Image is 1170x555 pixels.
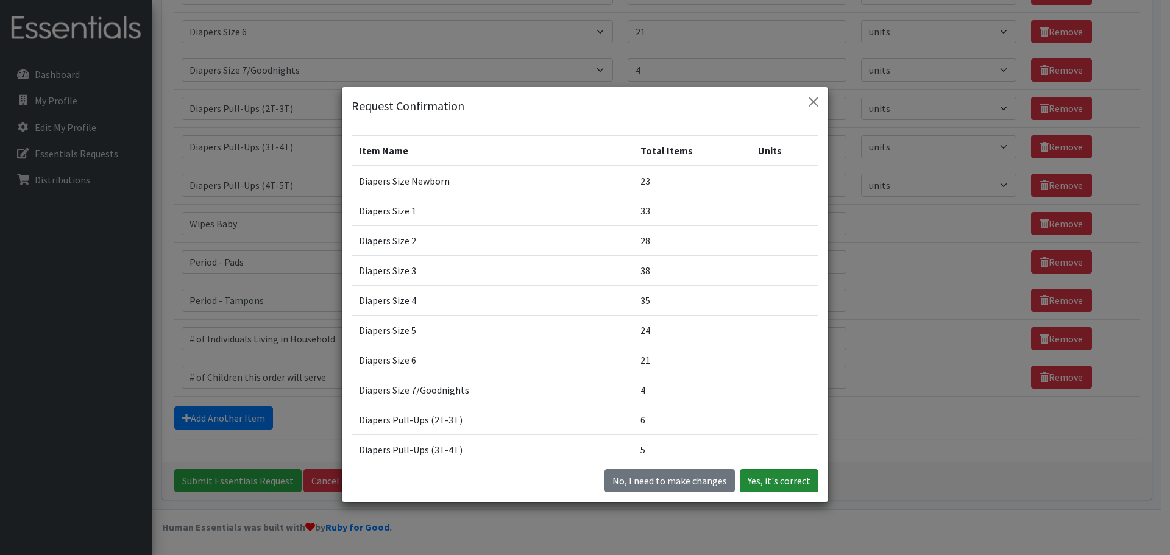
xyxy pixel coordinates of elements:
td: Diapers Size 4 [352,286,633,316]
td: Diapers Pull-Ups (3T-4T) [352,435,633,465]
td: 5 [633,435,751,465]
th: Units [751,136,818,166]
td: Diapers Size 1 [352,196,633,226]
td: Diapers Size 6 [352,345,633,375]
th: Total Items [633,136,751,166]
td: Diapers Pull-Ups (2T-3T) [352,405,633,435]
button: No I need to make changes [604,469,735,492]
td: 24 [633,316,751,345]
td: Diapers Size 5 [352,316,633,345]
td: 33 [633,196,751,226]
td: 35 [633,286,751,316]
th: Item Name [352,136,633,166]
td: 21 [633,345,751,375]
td: 38 [633,256,751,286]
td: Diapers Size 2 [352,226,633,256]
td: Diapers Size Newborn [352,166,633,196]
button: Yes, it's correct [740,469,818,492]
td: 6 [633,405,751,435]
td: Diapers Size 7/Goodnights [352,375,633,405]
td: 28 [633,226,751,256]
h5: Request Confirmation [352,97,464,115]
td: 23 [633,166,751,196]
td: Diapers Size 3 [352,256,633,286]
button: Close [804,92,823,111]
td: 4 [633,375,751,405]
